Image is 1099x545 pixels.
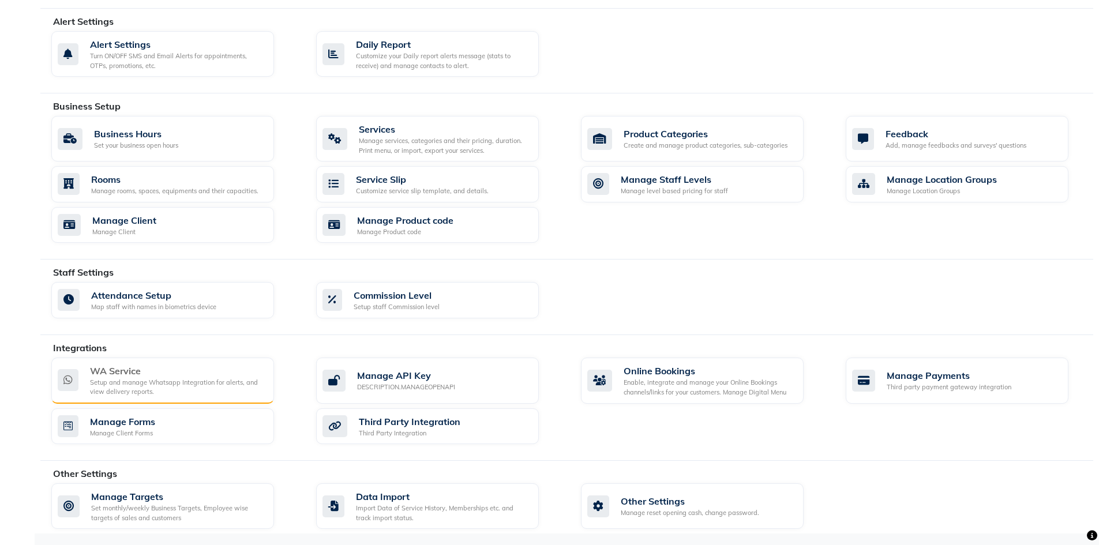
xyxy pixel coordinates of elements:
a: Other SettingsManage reset opening cash, change password. [581,483,828,529]
div: Product Categories [624,127,787,141]
div: Manage Staff Levels [621,172,728,186]
a: Manage TargetsSet monthly/weekly Business Targets, Employee wise targets of sales and customers [51,483,299,529]
div: Third Party Integration [359,429,460,438]
a: Third Party IntegrationThird Party Integration [316,408,564,445]
div: Add, manage feedbacks and surveys' questions [886,141,1026,151]
div: Online Bookings [624,364,794,378]
a: Attendance SetupMap staff with names in biometrics device [51,282,299,318]
div: Manage Client Forms [90,429,155,438]
div: Third Party Integration [359,415,460,429]
div: Manage Location Groups [887,172,997,186]
a: ServicesManage services, categories and their pricing, duration. Print menu, or import, export yo... [316,116,564,161]
div: Import Data of Service History, Memberships etc. and track import status. [356,503,530,523]
div: Attendance Setup [91,288,216,302]
a: Manage PaymentsThird party payment gateway integration [846,358,1093,404]
div: Setup and manage Whatsapp Integration for alerts, and view delivery reports. [90,378,265,397]
div: Manage Targets [91,490,265,503]
a: FeedbackAdd, manage feedbacks and surveys' questions [846,116,1093,161]
div: Manage Forms [90,415,155,429]
div: Manage API Key [357,369,455,382]
div: Service Slip [356,172,489,186]
a: Alert SettingsTurn ON/OFF SMS and Email Alerts for appointments, OTPs, promotions, etc. [51,31,299,77]
div: Create and manage product categories, sub-categories [624,141,787,151]
div: Manage services, categories and their pricing, duration. Print menu, or import, export your servi... [359,136,530,155]
a: Business HoursSet your business open hours [51,116,299,161]
div: Turn ON/OFF SMS and Email Alerts for appointments, OTPs, promotions, etc. [90,51,265,70]
a: Manage ClientManage Client [51,207,299,243]
div: Other Settings [621,494,759,508]
div: Manage Product code [357,213,453,227]
div: Alert Settings [90,37,265,51]
div: Manage reset opening cash, change password. [621,508,759,518]
div: Manage Client [92,227,156,237]
div: Set monthly/weekly Business Targets, Employee wise targets of sales and customers [91,503,265,523]
a: Daily ReportCustomize your Daily report alerts message (stats to receive) and manage contacts to ... [316,31,564,77]
div: Services [359,122,530,136]
a: Manage Staff LevelsManage level based pricing for staff [581,166,828,202]
div: Feedback [886,127,1026,141]
div: DESCRIPTION.MANAGEOPENAPI [357,382,455,392]
div: Customize your Daily report alerts message (stats to receive) and manage contacts to alert. [356,51,530,70]
a: Manage FormsManage Client Forms [51,408,299,445]
a: WA ServiceSetup and manage Whatsapp Integration for alerts, and view delivery reports. [51,358,299,404]
a: Manage Location GroupsManage Location Groups [846,166,1093,202]
div: Customize service slip template, and details. [356,186,489,196]
div: Business Hours [94,127,178,141]
a: Manage Product codeManage Product code [316,207,564,243]
div: Daily Report [356,37,530,51]
div: Manage Payments [887,369,1011,382]
div: Map staff with names in biometrics device [91,302,216,312]
a: Service SlipCustomize service slip template, and details. [316,166,564,202]
a: RoomsManage rooms, spaces, equipments and their capacities. [51,166,299,202]
a: Manage API KeyDESCRIPTION.MANAGEOPENAPI [316,358,564,404]
div: Third party payment gateway integration [887,382,1011,392]
div: Enable, integrate and manage your Online Bookings channels/links for your customers. Manage Digit... [624,378,794,397]
div: Setup staff Commission level [354,302,440,312]
a: Online BookingsEnable, integrate and manage your Online Bookings channels/links for your customer... [581,358,828,404]
a: Product CategoriesCreate and manage product categories, sub-categories [581,116,828,161]
div: Manage rooms, spaces, equipments and their capacities. [91,186,258,196]
div: Set your business open hours [94,141,178,151]
div: Manage level based pricing for staff [621,186,728,196]
div: Manage Product code [357,227,453,237]
div: Commission Level [354,288,440,302]
div: WA Service [90,364,265,378]
div: Manage Location Groups [887,186,997,196]
a: Commission LevelSetup staff Commission level [316,282,564,318]
div: Data Import [356,490,530,503]
a: Data ImportImport Data of Service History, Memberships etc. and track import status. [316,483,564,529]
div: Rooms [91,172,258,186]
div: Manage Client [92,213,156,227]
